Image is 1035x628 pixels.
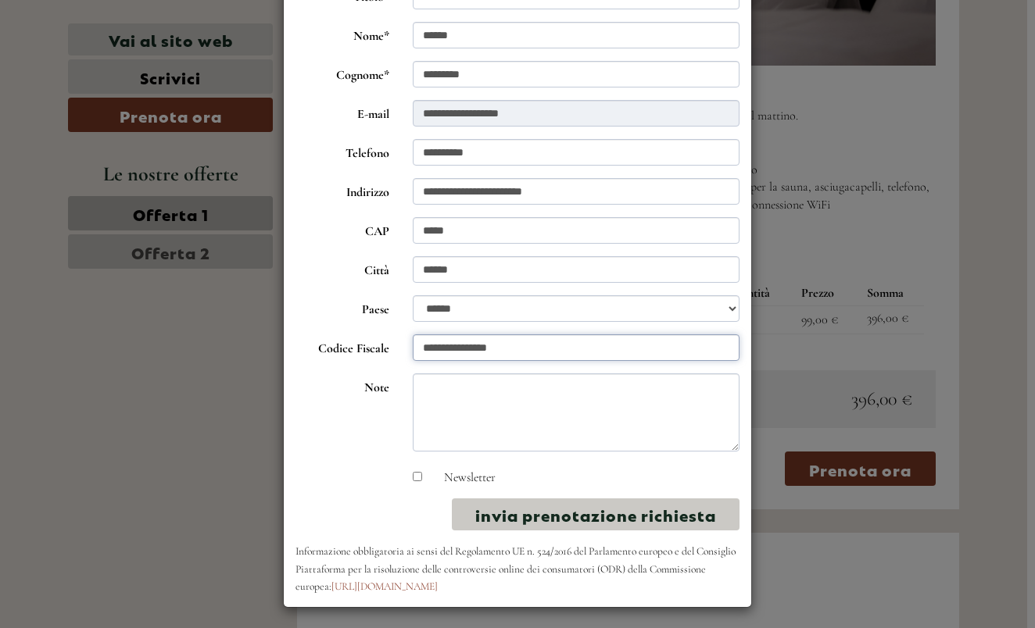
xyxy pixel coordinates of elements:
label: Paese [284,295,401,319]
label: Città [284,256,401,280]
small: Informazione obbligatoria ai sensi del Regolamento UE n. 524/2016 del Parlamento europeo e del Co... [295,544,736,594]
label: Indirizzo [284,178,401,202]
a: [URL][DOMAIN_NAME] [331,580,438,593]
button: invia prenotazione richiesta [452,498,740,530]
label: Nome* [284,22,401,45]
label: Telefono [284,139,401,162]
label: E-mail [284,100,401,123]
label: Newsletter [428,469,496,487]
label: CAP [284,217,401,241]
label: Cognome* [284,61,401,84]
label: Codice Fiscale [284,334,401,358]
label: Note [284,373,401,397]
